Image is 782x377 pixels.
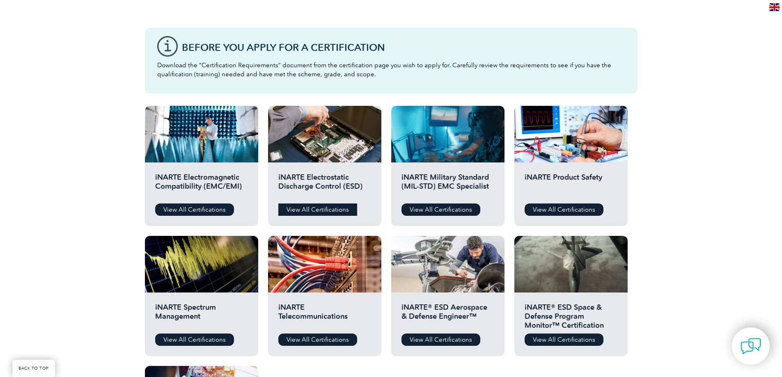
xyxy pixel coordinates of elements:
[401,203,480,216] a: View All Certifications
[525,173,617,197] h2: iNARTE Product Safety
[525,303,617,327] h2: iNARTE® ESD Space & Defense Program Monitor™ Certification
[155,173,248,197] h2: iNARTE Electromagnetic Compatibility (EMC/EMI)
[155,303,248,327] h2: iNARTE Spectrum Management
[182,42,625,53] h3: Before You Apply For a Certification
[525,334,603,346] a: View All Certifications
[769,3,780,11] img: en
[157,61,625,79] p: Download the “Certification Requirements” document from the certification page you wish to apply ...
[401,303,494,327] h2: iNARTE® ESD Aerospace & Defense Engineer™
[278,334,357,346] a: View All Certifications
[278,303,371,327] h2: iNARTE Telecommunications
[155,334,234,346] a: View All Certifications
[155,203,234,216] a: View All Certifications
[741,336,761,356] img: contact-chat.png
[401,334,480,346] a: View All Certifications
[278,173,371,197] h2: iNARTE Electrostatic Discharge Control (ESD)
[278,203,357,216] a: View All Certifications
[525,203,603,216] a: View All Certifications
[12,360,55,377] a: BACK TO TOP
[401,173,494,197] h2: iNARTE Military Standard (MIL-STD) EMC Specialist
